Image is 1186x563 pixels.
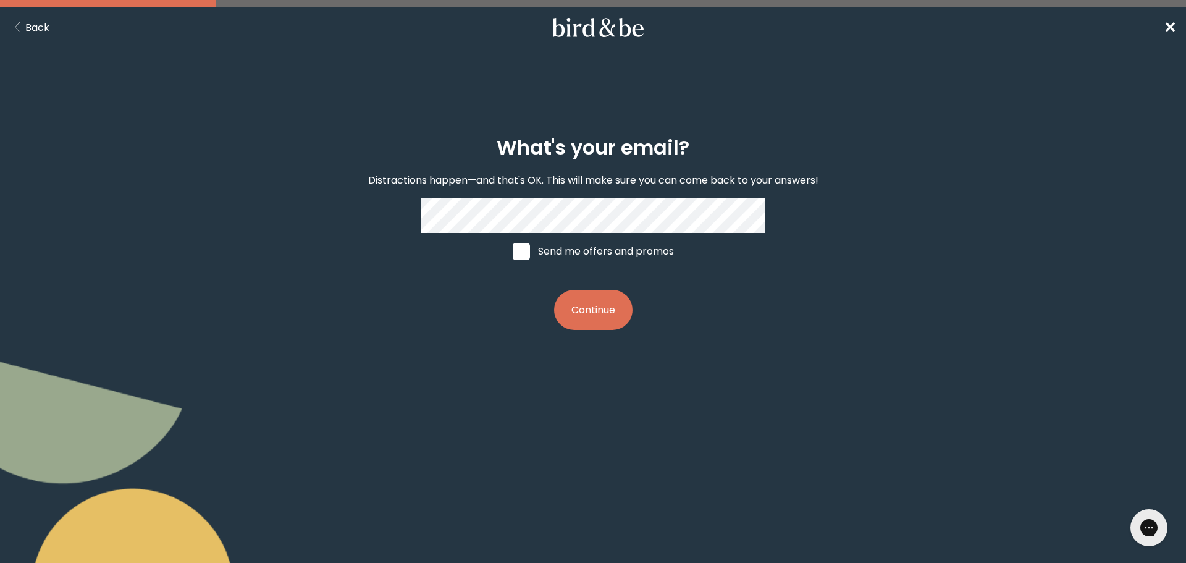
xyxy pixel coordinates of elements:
button: Continue [554,290,633,330]
a: ✕ [1164,17,1176,38]
iframe: Gorgias live chat messenger [1124,505,1174,551]
button: Back Button [10,20,49,35]
label: Send me offers and promos [501,233,686,270]
p: Distractions happen—and that's OK. This will make sure you can come back to your answers! [368,172,818,188]
h2: What's your email? [497,133,689,163]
